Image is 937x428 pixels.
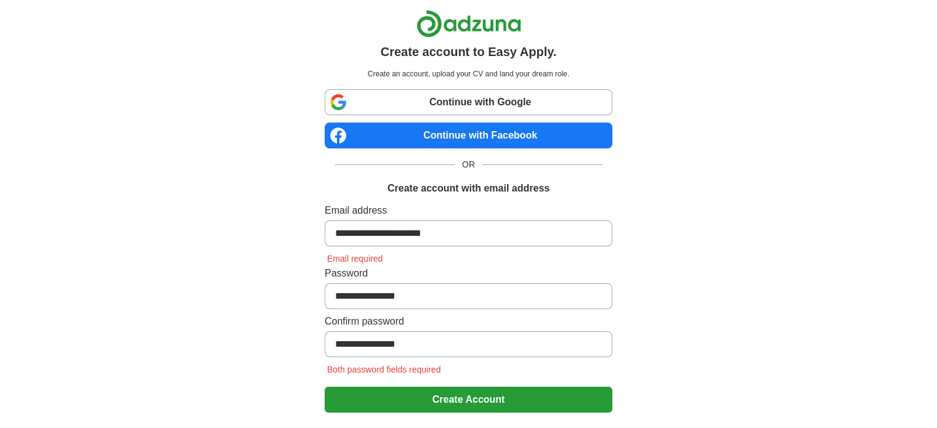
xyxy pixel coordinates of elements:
[455,158,482,171] span: OR
[327,68,610,79] p: Create an account, upload your CV and land your dream role.
[325,365,443,374] span: Both password fields required
[325,89,612,115] a: Continue with Google
[325,123,612,148] a: Continue with Facebook
[325,266,612,281] label: Password
[325,254,385,264] span: Email required
[416,10,521,38] img: Adzuna logo
[381,42,557,61] h1: Create account to Easy Apply.
[325,203,612,218] label: Email address
[325,387,612,413] button: Create Account
[325,314,612,329] label: Confirm password
[387,181,550,196] h1: Create account with email address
